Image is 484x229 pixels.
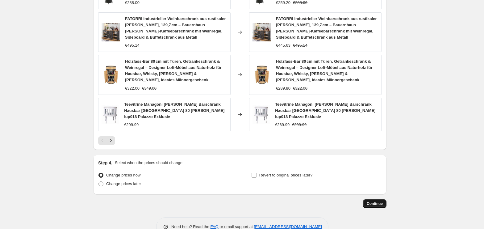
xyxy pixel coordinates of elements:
[106,181,141,186] span: Change prices later
[102,105,119,124] img: 61daTtHadkL_80x.jpg
[211,224,219,229] a: FAQ
[124,102,224,119] span: Teevitrine Mahagoni [PERSON_NAME] Barschrank Hausbar [GEOGRAPHIC_DATA] 80 [PERSON_NAME] lup018 Pa...
[98,136,115,145] nav: Pagination
[98,160,112,166] h2: Step 4.
[142,85,156,91] strike: €349.00
[171,224,211,229] span: Need help? Read the
[125,42,140,49] div: €495.14
[293,42,307,49] strike: €495.14
[292,122,307,128] strike: €299.99
[102,23,120,41] img: 71cHSXPL5GL_80x.jpg
[252,105,270,124] img: 61daTtHadkL_80x.jpg
[275,102,375,119] span: Teevitrine Mahagoni [PERSON_NAME] Barschrank Hausbar [GEOGRAPHIC_DATA] 80 [PERSON_NAME] lup018 Pa...
[106,136,115,145] button: Next
[125,59,222,82] span: Holzfass-Bar 80 cm mit Türen, Getränkeschrank & Weinregal – Designer Loft-Möbel aus Naturholz für...
[124,122,139,128] div: €299.99
[276,16,377,40] span: FATORRI industrieller Weinbarschrank aus rustikaler [PERSON_NAME], 139,7 cm – Bauernhaus-[PERSON_...
[259,173,313,177] span: Revert to original prices later?
[276,59,373,82] span: Holzfass-Bar 80 cm mit Türen, Getränkeschrank & Weinregal – Designer Loft-Möbel aus Naturholz für...
[293,85,307,91] strike: €322.00
[254,224,322,229] a: [EMAIL_ADDRESS][DOMAIN_NAME]
[363,199,386,208] button: Continue
[252,23,271,41] img: 71cHSXPL5GL_80x.jpg
[115,160,182,166] p: Select when the prices should change
[275,122,290,128] div: €269.99
[125,16,226,40] span: FATORRI industrieller Weinbarschrank aus rustikaler [PERSON_NAME], 139,7 cm – Bauernhaus-[PERSON_...
[276,42,290,49] div: €445.63
[106,173,140,177] span: Change prices now
[252,66,271,84] img: 81wCzdCugSL_80x.jpg
[367,201,383,206] span: Continue
[219,224,254,229] span: or email support at
[102,66,120,84] img: 81wCzdCugSL_80x.jpg
[276,85,290,91] div: €289.80
[125,85,140,91] div: €322.00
